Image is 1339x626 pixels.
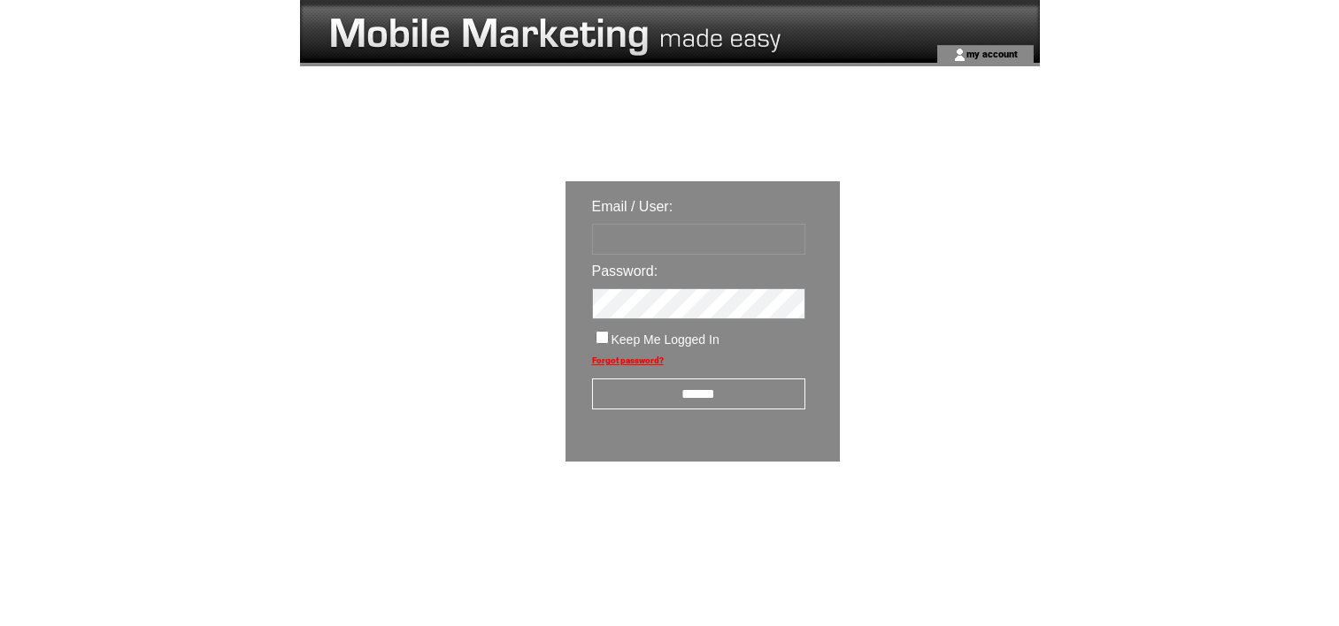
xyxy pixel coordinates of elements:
[891,506,980,528] img: transparent.png;jsessionid=D4312827E136C36D32EA437B8A95C14E
[592,355,664,365] a: Forgot password?
[966,48,1018,59] a: my account
[953,48,966,62] img: account_icon.gif;jsessionid=D4312827E136C36D32EA437B8A95C14E
[592,199,673,214] span: Email / User:
[592,263,658,279] span: Password:
[612,332,720,347] span: Keep Me Logged In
